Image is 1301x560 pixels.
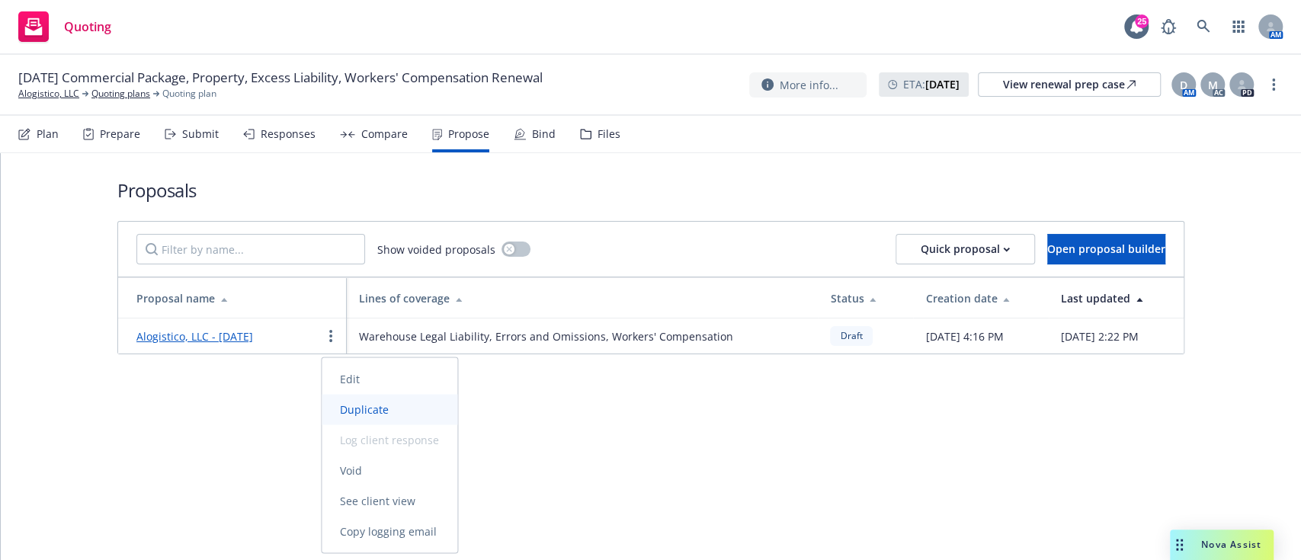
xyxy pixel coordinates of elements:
[780,77,838,93] span: More info...
[749,72,867,98] button: More info...
[18,87,79,101] a: Alogistico, LLC
[12,5,117,48] a: Quoting
[182,128,219,140] div: Submit
[1047,242,1165,256] span: Open proposal builder
[1061,328,1139,344] span: [DATE] 2:22 PM
[91,87,150,101] a: Quoting plans
[361,128,408,140] div: Compare
[136,329,253,344] a: Alogistico, LLC - [DATE]
[261,128,316,140] div: Responses
[322,327,340,345] a: more
[322,462,380,477] span: Void
[1223,11,1254,42] a: Switch app
[37,128,59,140] div: Plan
[1201,538,1261,551] span: Nova Assist
[359,290,806,306] div: Lines of coverage
[1061,290,1171,306] div: Last updated
[162,87,216,101] span: Quoting plan
[1153,11,1184,42] a: Report a Bug
[322,402,407,416] span: Duplicate
[322,523,455,538] span: Copy logging email
[1180,77,1187,93] span: D
[1264,75,1283,94] a: more
[921,235,1010,264] div: Quick proposal
[448,128,489,140] div: Propose
[136,290,335,306] div: Proposal name
[117,178,1184,203] h1: Proposals
[100,128,140,140] div: Prepare
[925,328,1003,344] span: [DATE] 4:16 PM
[896,234,1035,264] button: Quick proposal
[359,328,733,344] span: Warehouse Legal Liability, Errors and Omissions, Workers' Compensation
[925,77,960,91] strong: [DATE]
[1135,14,1149,28] div: 25
[322,371,378,386] span: Edit
[1188,11,1219,42] a: Search
[322,432,457,446] span: Log client response
[1047,234,1165,264] button: Open proposal builder
[836,329,867,343] span: Draft
[64,21,111,33] span: Quoting
[1003,73,1136,96] div: View renewal prep case
[377,242,495,258] span: Show voided proposals
[598,128,620,140] div: Files
[1170,530,1189,560] div: Drag to move
[830,290,901,306] div: Status
[903,76,960,92] span: ETA :
[532,128,556,140] div: Bind
[322,493,434,507] span: See client view
[1170,530,1274,560] button: Nova Assist
[18,69,543,87] span: [DATE] Commercial Package, Property, Excess Liability, Workers' Compensation Renewal
[136,234,365,264] input: Filter by name...
[1208,77,1218,93] span: M
[925,290,1036,306] div: Creation date
[978,72,1161,97] a: View renewal prep case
